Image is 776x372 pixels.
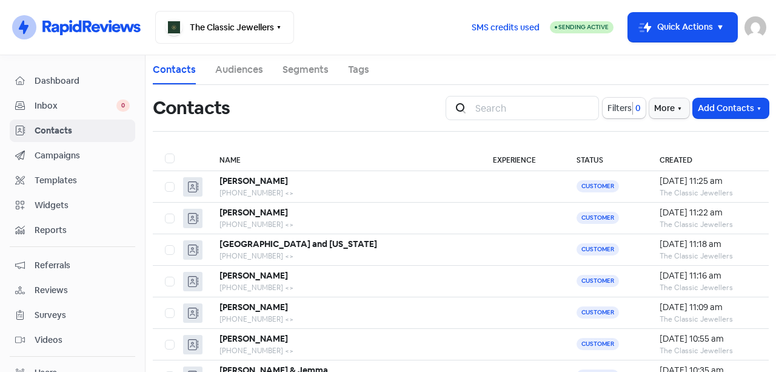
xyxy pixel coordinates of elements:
[35,284,130,297] span: Reviews
[35,309,130,322] span: Surveys
[348,63,369,77] a: Tags
[35,100,116,112] span: Inbox
[660,219,757,230] div: The Classic Jewellers
[647,146,769,171] th: Created
[660,175,757,188] div: [DATE] 11:25 am
[10,169,135,192] a: Templates
[603,98,646,118] button: Filters0
[35,174,130,187] span: Templates
[10,329,135,351] a: Videos
[219,175,288,186] b: [PERSON_NAME]
[10,144,135,167] a: Campaigns
[468,96,599,120] input: Search
[10,254,135,277] a: Referrals
[577,212,619,224] span: Customer
[660,314,757,325] div: The Classic Jewellers
[660,188,757,198] div: The Classic Jewellers
[660,301,757,314] div: [DATE] 11:09 am
[207,146,481,171] th: Name
[660,282,757,293] div: The Classic Jewellers
[35,149,130,162] span: Campaigns
[10,194,135,217] a: Widgets
[461,20,550,33] a: SMS credits used
[577,338,619,350] span: Customer
[693,98,769,118] button: Add Contacts
[10,120,135,142] a: Contacts
[577,306,619,319] span: Customer
[219,251,469,262] div: [PHONE_NUMBER] <>
[744,16,766,38] img: User
[35,224,130,237] span: Reports
[153,89,230,127] h1: Contacts
[10,95,135,117] a: Inbox 0
[35,75,130,87] span: Dashboard
[10,70,135,92] a: Dashboard
[660,206,757,219] div: [DATE] 11:22 am
[10,219,135,242] a: Reports
[564,146,647,171] th: Status
[660,238,757,251] div: [DATE] 11:18 am
[35,259,130,272] span: Referrals
[219,345,469,356] div: [PHONE_NUMBER] <>
[649,98,689,118] button: More
[660,333,757,345] div: [DATE] 10:55 am
[219,282,469,293] div: [PHONE_NUMBER] <>
[219,302,288,313] b: [PERSON_NAME]
[10,279,135,302] a: Reviews
[219,188,469,198] div: [PHONE_NUMBER] <>
[35,124,130,137] span: Contacts
[219,238,377,249] b: [GEOGRAPHIC_DATA] and [US_STATE]
[577,275,619,287] span: Customer
[577,243,619,255] span: Customer
[219,314,469,325] div: [PHONE_NUMBER] <>
[215,63,263,77] a: Audiences
[219,270,288,281] b: [PERSON_NAME]
[10,304,135,326] a: Surveys
[155,11,294,44] button: The Classic Jewellers
[153,63,196,77] a: Contacts
[607,102,632,115] span: Filters
[577,180,619,192] span: Customer
[633,102,641,115] span: 0
[660,269,757,282] div: [DATE] 11:16 am
[219,219,469,230] div: [PHONE_NUMBER] <>
[35,199,130,212] span: Widgets
[283,63,329,77] a: Segments
[219,333,288,344] b: [PERSON_NAME]
[660,345,757,356] div: The Classic Jewellers
[116,100,130,112] span: 0
[481,146,564,171] th: Experience
[725,323,764,360] iframe: chat widget
[550,20,614,35] a: Sending Active
[628,13,737,42] button: Quick Actions
[660,251,757,262] div: The Classic Jewellers
[219,207,288,218] b: [PERSON_NAME]
[35,334,130,347] span: Videos
[558,23,609,31] span: Sending Active
[472,21,540,34] span: SMS credits used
